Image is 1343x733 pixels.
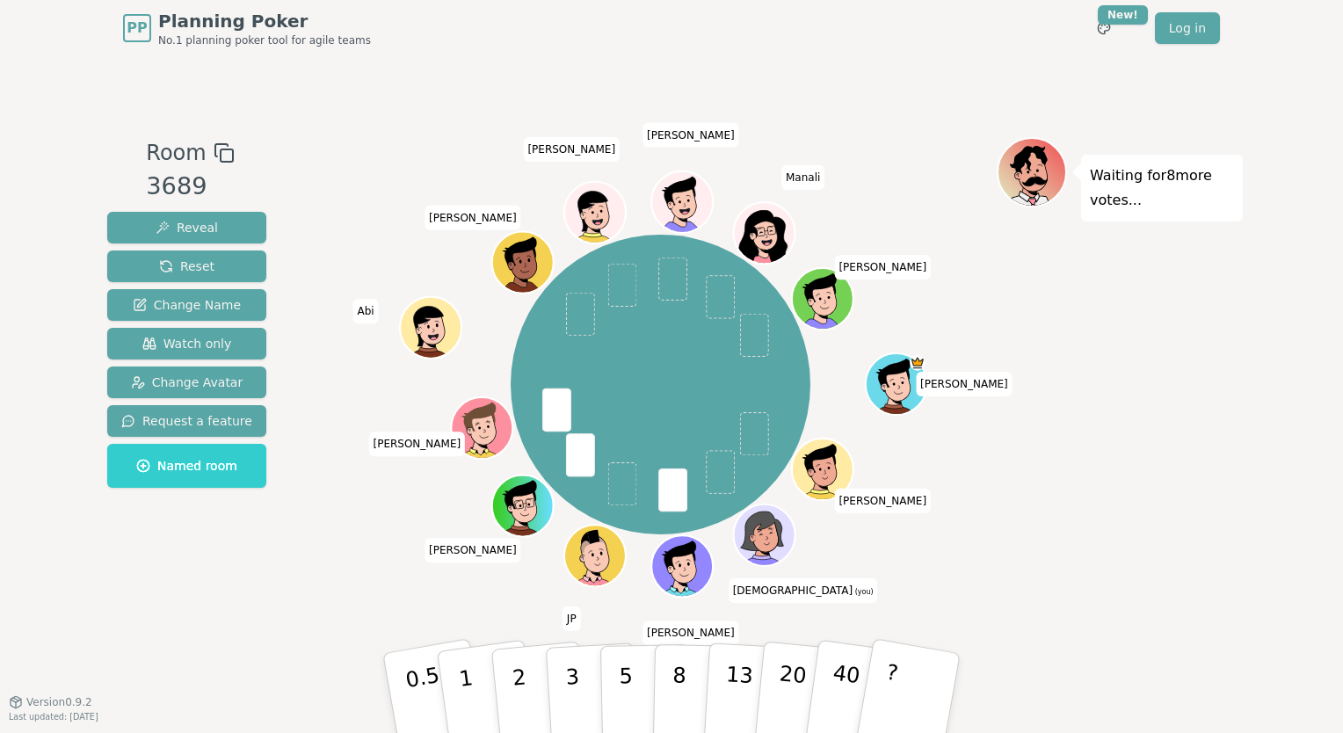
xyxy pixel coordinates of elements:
[729,578,878,603] span: Click to change your name
[107,328,266,359] button: Watch only
[142,335,232,352] span: Watch only
[853,588,874,596] span: (you)
[158,9,371,33] span: Planning Poker
[834,256,931,280] span: Click to change your name
[127,18,147,39] span: PP
[916,372,1013,396] span: Click to change your name
[1090,163,1234,213] p: Waiting for 8 more votes...
[136,457,237,475] span: Named room
[736,506,794,564] button: Click to change your avatar
[133,296,241,314] span: Change Name
[9,712,98,722] span: Last updated: [DATE]
[146,169,234,205] div: 3689
[9,695,92,709] button: Version0.9.2
[1088,12,1120,44] button: New!
[781,165,824,190] span: Click to change your name
[1155,12,1220,44] a: Log in
[26,695,92,709] span: Version 0.9.2
[107,366,266,398] button: Change Avatar
[121,412,252,430] span: Request a feature
[107,405,266,437] button: Request a feature
[834,489,931,513] span: Click to change your name
[107,212,266,243] button: Reveal
[146,137,206,169] span: Room
[131,374,243,391] span: Change Avatar
[425,206,521,230] span: Click to change your name
[107,289,266,321] button: Change Name
[158,33,371,47] span: No.1 planning poker tool for agile teams
[107,444,266,488] button: Named room
[159,258,214,275] span: Reset
[107,250,266,282] button: Reset
[642,123,739,148] span: Click to change your name
[911,356,926,372] span: Dan is the host
[1098,5,1148,25] div: New!
[425,539,521,563] span: Click to change your name
[563,606,581,631] span: Click to change your name
[523,137,620,162] span: Click to change your name
[156,219,218,236] span: Reveal
[123,9,371,47] a: PPPlanning PokerNo.1 planning poker tool for agile teams
[352,300,378,324] span: Click to change your name
[642,621,739,646] span: Click to change your name
[368,432,465,457] span: Click to change your name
